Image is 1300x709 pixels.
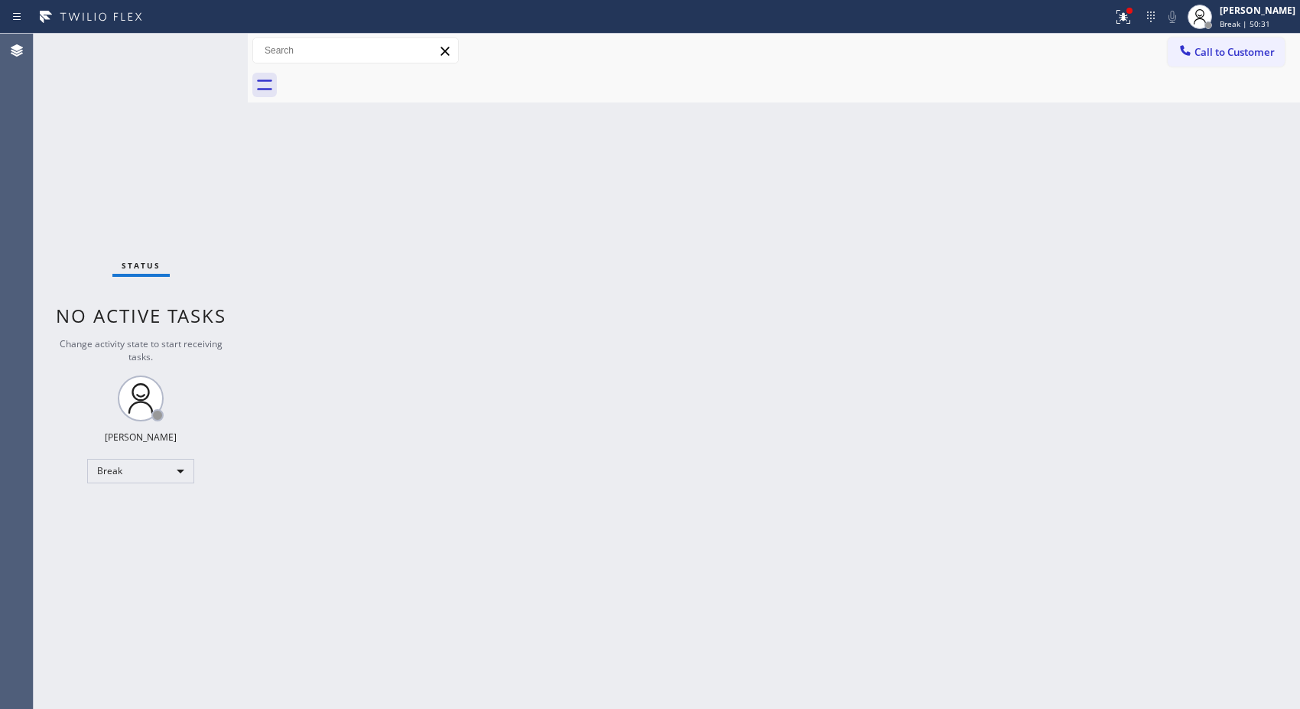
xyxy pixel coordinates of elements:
span: No active tasks [56,303,226,328]
span: Call to Customer [1194,45,1275,59]
div: Break [87,459,194,483]
span: Break | 50:31 [1220,18,1270,29]
span: Status [122,260,161,271]
div: [PERSON_NAME] [1220,4,1295,17]
span: Change activity state to start receiving tasks. [60,337,223,363]
div: [PERSON_NAME] [105,431,177,444]
input: Search [253,38,458,63]
button: Call to Customer [1168,37,1285,67]
button: Mute [1162,6,1183,28]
